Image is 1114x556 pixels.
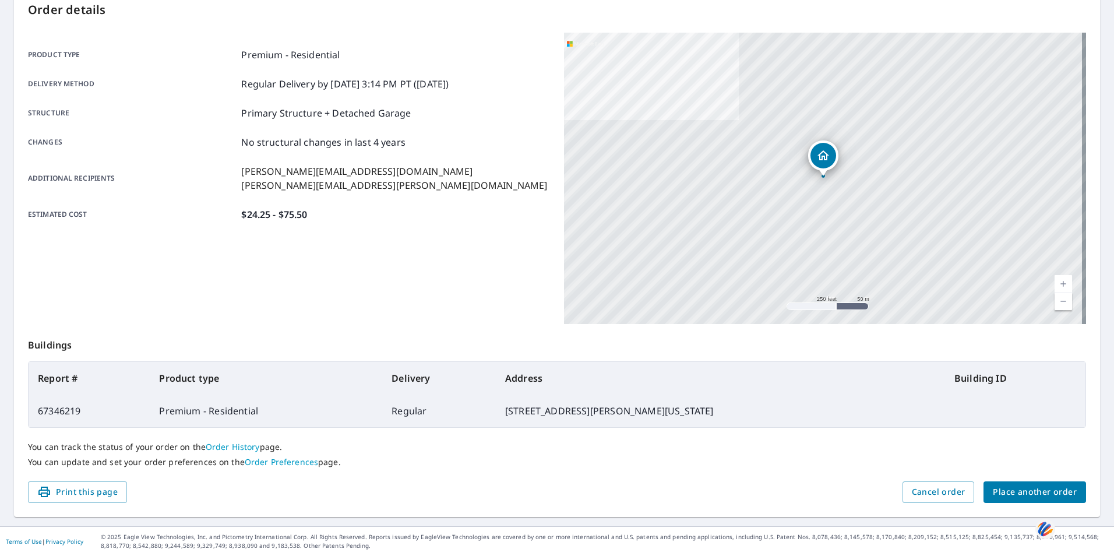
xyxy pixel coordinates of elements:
p: $24.25 - $75.50 [241,207,307,221]
div: Dropped pin, building 1, Residential property, 326 Malone Ridge Rd Washington, PA 15301 [808,140,838,177]
span: Cancel order [912,485,965,499]
button: Cancel order [903,481,975,503]
th: Delivery [382,362,496,395]
p: Product type [28,48,237,62]
p: Premium - Residential [241,48,340,62]
p: | [6,538,83,545]
p: Structure [28,106,237,120]
p: You can update and set your order preferences on the page. [28,457,1086,467]
a: Order History [206,441,260,452]
p: Changes [28,135,237,149]
img: svg+xml;base64,PHN2ZyB3aWR0aD0iNDQiIGhlaWdodD0iNDQiIHZpZXdCb3g9IjAgMCA0NCA0NCIgZmlsbD0ibm9uZSIgeG... [1035,518,1055,540]
span: Print this page [37,485,118,499]
p: Delivery method [28,77,237,91]
button: Print this page [28,481,127,503]
p: [PERSON_NAME][EMAIL_ADDRESS][DOMAIN_NAME] [241,164,547,178]
td: [STREET_ADDRESS][PERSON_NAME][US_STATE] [496,395,945,427]
th: Product type [150,362,382,395]
td: Regular [382,395,496,427]
a: Current Level 17, Zoom Out [1055,293,1072,310]
p: Order details [28,1,1086,19]
td: Premium - Residential [150,395,382,427]
p: You can track the status of your order on the page. [28,442,1086,452]
button: Place another order [983,481,1086,503]
a: Terms of Use [6,537,42,546]
a: Order Preferences [245,456,318,467]
p: [PERSON_NAME][EMAIL_ADDRESS][PERSON_NAME][DOMAIN_NAME] [241,178,547,192]
p: Buildings [28,324,1086,361]
p: Additional recipients [28,164,237,192]
th: Report # [29,362,150,395]
a: Privacy Policy [45,537,83,546]
p: Regular Delivery by [DATE] 3:14 PM PT ([DATE]) [241,77,449,91]
p: No structural changes in last 4 years [241,135,406,149]
th: Address [496,362,945,395]
th: Building ID [945,362,1085,395]
p: © 2025 Eagle View Technologies, Inc. and Pictometry International Corp. All Rights Reserved. Repo... [101,533,1108,550]
td: 67346219 [29,395,150,427]
p: Primary Structure + Detached Garage [241,106,411,120]
p: Estimated cost [28,207,237,221]
span: Place another order [993,485,1077,499]
a: Current Level 17, Zoom In [1055,275,1072,293]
